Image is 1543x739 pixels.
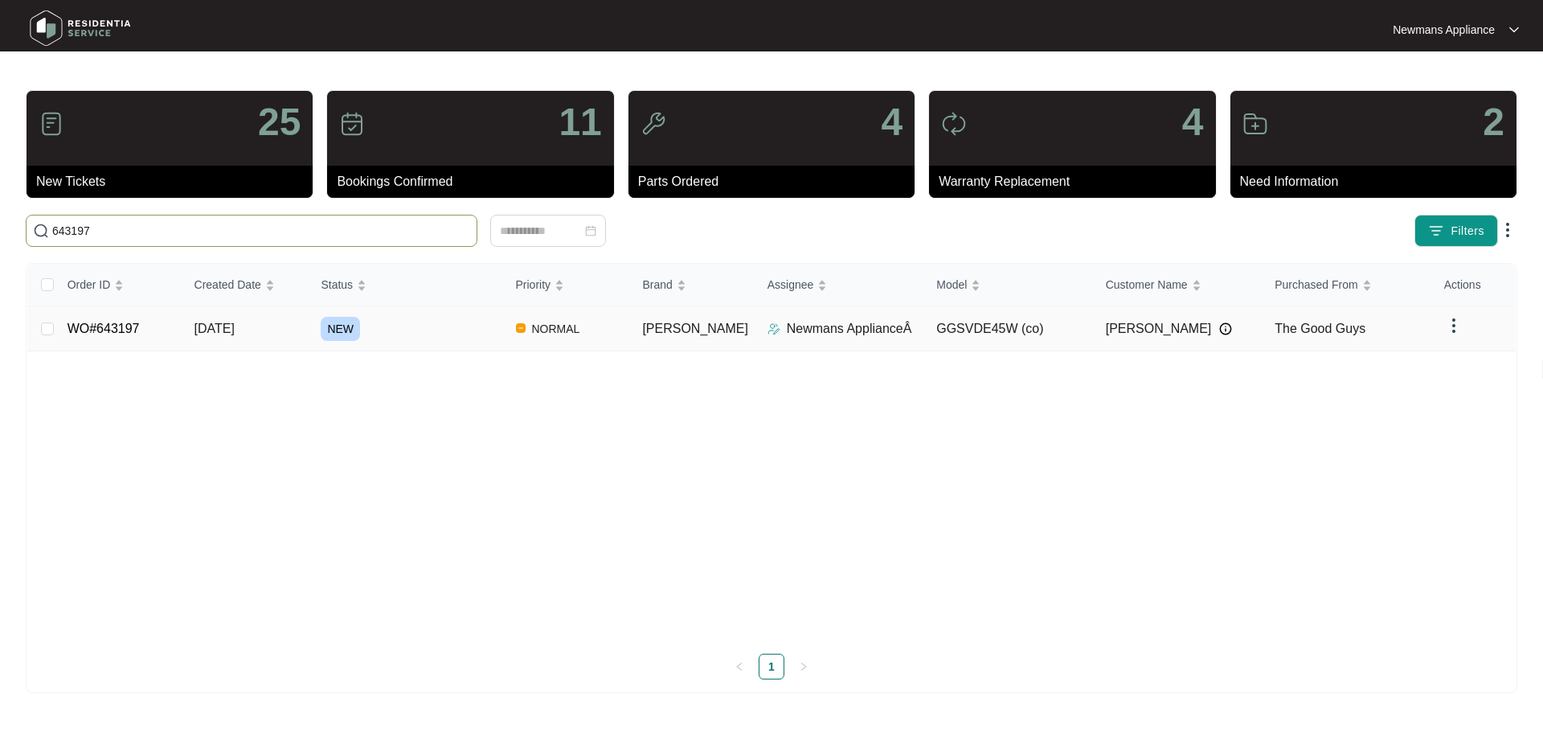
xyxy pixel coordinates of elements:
[1240,172,1516,191] p: Need Information
[321,317,360,341] span: NEW
[339,111,365,137] img: icon
[726,654,752,679] button: left
[1431,264,1516,306] th: Actions
[787,319,912,339] p: Newmans ApplianceÂ
[629,264,754,306] th: Brand
[759,654,784,679] li: 1
[939,172,1215,191] p: Warranty Replacement
[941,111,967,137] img: icon
[194,322,235,335] span: [DATE]
[24,4,137,52] img: residentia service logo
[767,322,780,335] img: Assigner Icon
[1414,215,1498,247] button: filter iconFilters
[923,306,1093,351] td: GGSVDE45W (co)
[1428,223,1444,239] img: filter icon
[1275,276,1357,294] span: Purchased From
[923,264,1093,306] th: Model
[936,276,967,294] span: Model
[559,103,601,142] p: 11
[36,172,313,191] p: New Tickets
[1451,223,1484,240] span: Filters
[638,172,915,191] p: Parts Ordered
[321,276,353,294] span: Status
[308,264,502,306] th: Status
[641,111,666,137] img: icon
[1509,26,1519,34] img: dropdown arrow
[1093,264,1263,306] th: Customer Name
[516,276,551,294] span: Priority
[791,654,817,679] button: right
[194,276,261,294] span: Created Date
[1275,322,1365,335] span: The Good Guys
[39,111,64,137] img: icon
[759,655,784,679] a: 1
[799,662,808,671] span: right
[516,323,526,333] img: Vercel Logo
[735,662,744,671] span: left
[791,654,817,679] li: Next Page
[1483,103,1504,142] p: 2
[1262,264,1431,306] th: Purchased From
[503,264,630,306] th: Priority
[1498,220,1517,240] img: dropdown arrow
[182,264,309,306] th: Created Date
[767,276,814,294] span: Assignee
[258,103,301,142] p: 25
[642,322,748,335] span: [PERSON_NAME]
[1182,103,1204,142] p: 4
[1242,111,1268,137] img: icon
[1106,319,1212,339] span: [PERSON_NAME]
[1393,22,1495,38] p: Newmans Appliance
[1106,276,1188,294] span: Customer Name
[642,276,672,294] span: Brand
[881,103,902,142] p: 4
[55,264,182,306] th: Order ID
[755,264,924,306] th: Assignee
[337,172,613,191] p: Bookings Confirmed
[526,319,587,339] span: NORMAL
[68,322,140,335] a: WO#643197
[1444,316,1463,335] img: dropdown arrow
[68,276,111,294] span: Order ID
[33,223,49,239] img: search-icon
[52,222,470,240] input: Search by Order Id, Assignee Name, Customer Name, Brand and Model
[726,654,752,679] li: Previous Page
[1219,322,1232,335] img: Info icon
